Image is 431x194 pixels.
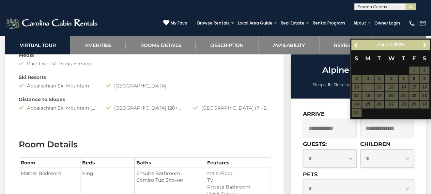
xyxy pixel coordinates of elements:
[334,82,365,87] span: Sleeping Areas:
[303,111,324,117] label: Arrive
[136,177,203,183] li: Combo Tub Shower
[234,18,276,28] a: Local Area Guide
[14,96,275,103] div: Distance to Slopes
[5,16,99,30] img: White-1-2.png
[14,82,101,89] div: Appalachian Ski Mountain
[188,104,275,111] div: [GEOGRAPHIC_DATA] (7 - 20 Minute Drive)
[101,82,188,89] div: [GEOGRAPHIC_DATA]
[388,55,395,62] span: Wednesday
[207,170,268,177] li: Main Floor
[309,18,349,28] a: Rental Program
[19,158,80,168] th: Room
[196,36,258,54] a: Description
[14,52,275,59] div: Media
[19,139,270,150] h3: Room Details
[171,20,187,26] span: My Favs
[423,55,426,62] span: Saturday
[352,41,360,49] a: Previous
[205,158,270,168] th: Features
[207,177,268,183] li: TV
[70,36,125,54] a: Amenities
[419,20,426,27] img: mail-regular-white.png
[303,171,317,178] label: Pets
[163,19,187,27] a: My Favs
[14,60,101,67] div: Paid Live TV Programming
[277,18,308,28] a: Real Estate
[328,82,330,87] strong: 8
[292,66,424,75] h2: Alpine Sanctuary
[353,42,359,48] span: Previous
[14,74,275,81] div: Ski Resorts
[313,80,332,89] li: |
[371,36,426,54] a: Location
[5,36,70,54] a: Virtual Tour
[134,158,205,168] th: Baths
[126,36,196,54] a: Rooms Details
[313,82,327,87] span: Sleeps:
[207,183,268,190] li: Private Bathroom
[402,55,405,62] span: Thursday
[377,42,392,47] span: August
[409,20,415,27] img: phone-regular-white.png
[355,55,358,62] span: Sunday
[82,170,93,176] span: King
[101,104,188,111] div: [GEOGRAPHIC_DATA] (20+ Minutes Drive)
[350,18,370,28] a: About
[194,18,233,28] a: Browse Rentals
[378,55,381,62] span: Tuesday
[334,80,369,89] li: |
[412,55,416,62] span: Friday
[360,141,390,147] label: Children
[80,158,134,168] th: Beds
[303,141,326,147] label: Guests:
[422,42,428,48] span: Next
[371,18,403,28] a: Owner Login
[393,42,404,47] span: 2025
[258,36,319,54] a: Availability
[365,55,370,62] span: Monday
[319,36,371,54] a: Reviews
[136,170,203,177] li: Ensuite Bathroom
[420,41,429,49] a: Next
[14,104,101,111] div: Appalachian Ski Mountain (20+ Minute Drive)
